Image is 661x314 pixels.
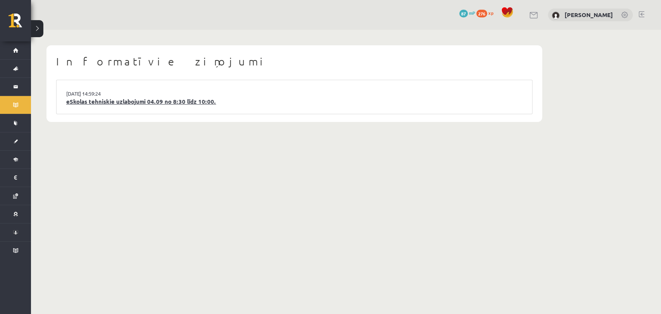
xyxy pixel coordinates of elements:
[488,10,493,16] span: xp
[552,12,560,19] img: Ričards Stepiņš
[459,10,468,17] span: 87
[476,10,497,16] a: 276 xp
[459,10,475,16] a: 87 mP
[56,55,532,68] h1: Informatīvie ziņojumi
[66,97,522,106] a: eSkolas tehniskie uzlabojumi 04.09 no 8:30 līdz 10:00.
[476,10,487,17] span: 276
[469,10,475,16] span: mP
[9,14,31,33] a: Rīgas 1. Tālmācības vidusskola
[66,90,124,98] a: [DATE] 14:59:24
[565,11,613,19] a: [PERSON_NAME]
